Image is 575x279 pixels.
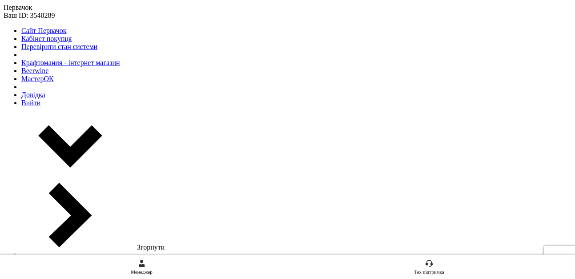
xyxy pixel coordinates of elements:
span: Отправлен [31,181,64,189]
span: Первачок [29,5,96,13]
span: Панель управління [26,257,82,273]
span: Замовлення та повідомлення [26,55,107,71]
input: Пошук [4,31,105,47]
span: Виконані [31,118,59,126]
span: Ожидает отправки [31,168,89,176]
span: 62 [92,242,102,250]
span: Прозвон [31,193,56,201]
span: Повідомлення [26,211,69,219]
span: Скасовані [31,130,61,138]
div: Ваш ID: 3540289 [29,13,107,21]
span: 1 [93,78,102,86]
span: Нові [31,93,44,101]
span: Товари та послуги [26,226,82,234]
span: Замовлення [26,78,63,86]
span: [DEMOGRAPHIC_DATA] [26,242,92,250]
button: Чат з покупцем [555,225,573,242]
span: Оплачені [31,143,59,151]
span: Прийняті [31,105,59,113]
span: 1 [85,242,92,250]
span: Ждём оплату [31,156,72,164]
